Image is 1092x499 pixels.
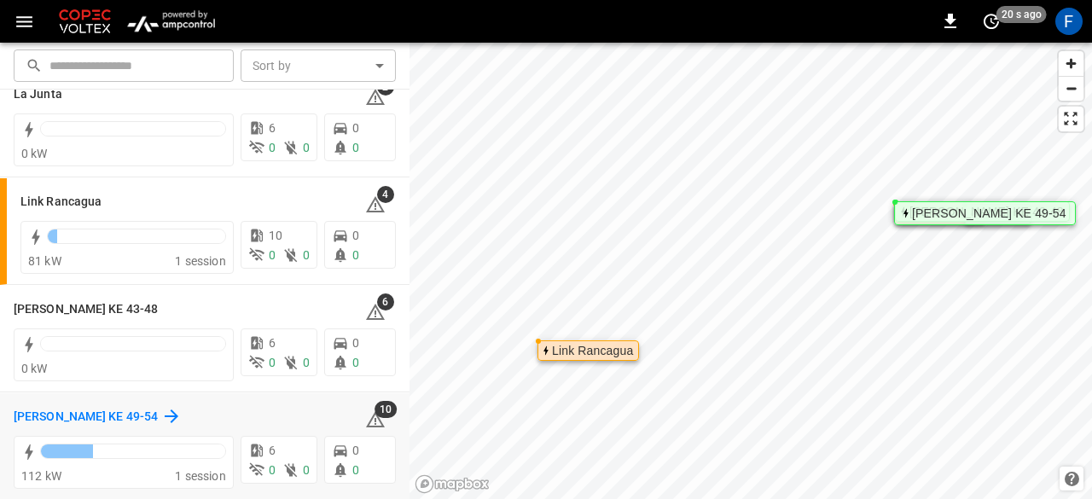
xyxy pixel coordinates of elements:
[352,141,359,154] span: 0
[269,229,282,242] span: 10
[269,121,276,135] span: 6
[352,356,359,369] span: 0
[175,469,225,483] span: 1 session
[269,356,276,369] span: 0
[912,208,1066,218] div: [PERSON_NAME] KE 49-54
[269,463,276,477] span: 0
[352,229,359,242] span: 0
[269,141,276,154] span: 0
[21,147,48,160] span: 0 kW
[409,43,1092,499] canvas: Map
[269,248,276,262] span: 0
[1059,51,1083,76] button: Zoom in
[303,248,310,262] span: 0
[303,356,310,369] span: 0
[415,474,490,494] a: Mapbox homepage
[269,336,276,350] span: 6
[1059,77,1083,101] span: Zoom out
[14,408,158,426] h6: Loza Colon KE 49-54
[269,444,276,457] span: 6
[352,463,359,477] span: 0
[352,336,359,350] span: 0
[537,340,639,361] div: Map marker
[55,5,114,38] img: Customer Logo
[14,85,62,104] h6: La Junta
[20,193,102,212] h6: Link Rancagua
[352,248,359,262] span: 0
[28,254,61,268] span: 81 kW
[303,463,310,477] span: 0
[996,6,1047,23] span: 20 s ago
[552,345,633,356] div: Link Rancagua
[175,254,225,268] span: 1 session
[121,5,221,38] img: ampcontrol.io logo
[21,362,48,375] span: 0 kW
[352,444,359,457] span: 0
[21,469,61,483] span: 112 kW
[1059,76,1083,101] button: Zoom out
[1055,8,1083,35] div: profile-icon
[352,121,359,135] span: 0
[894,201,1076,225] div: Map marker
[377,293,394,310] span: 6
[303,141,310,154] span: 0
[375,401,397,418] span: 10
[978,8,1005,35] button: set refresh interval
[14,300,158,319] h6: Loza Colon KE 43-48
[377,186,394,203] span: 4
